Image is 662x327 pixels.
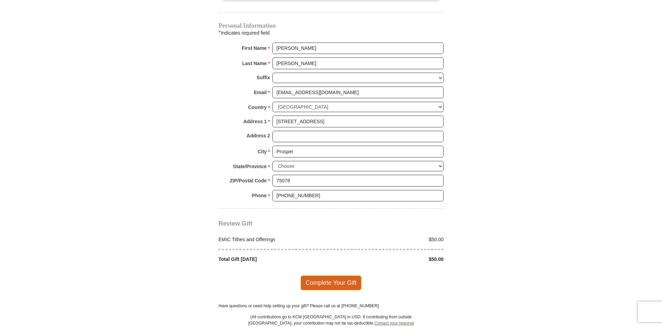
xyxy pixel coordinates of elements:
strong: Suffix [257,73,270,82]
strong: ZIP/Postal Code [230,176,267,185]
p: Have questions or need help setting up your gift? Please call us at [PHONE_NUMBER]. [218,303,444,309]
strong: Country [248,102,267,112]
span: Complete Your Gift [301,275,362,290]
div: Total Gift [DATE] [215,256,331,263]
span: Review Gift [218,220,252,227]
div: $50.00 [331,256,447,263]
div: EMIC Tithes and Offerings [215,236,331,243]
div: Indicates required field [218,28,444,37]
strong: Email [254,88,267,97]
strong: City [258,147,267,156]
strong: Address 1 [243,117,267,126]
strong: Last Name [242,58,267,68]
div: $50.00 [331,236,447,243]
strong: First Name [242,43,267,53]
strong: Address 2 [247,131,270,140]
strong: Phone [252,191,267,200]
strong: State/Province [233,162,267,171]
h4: Personal Information [218,23,444,28]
